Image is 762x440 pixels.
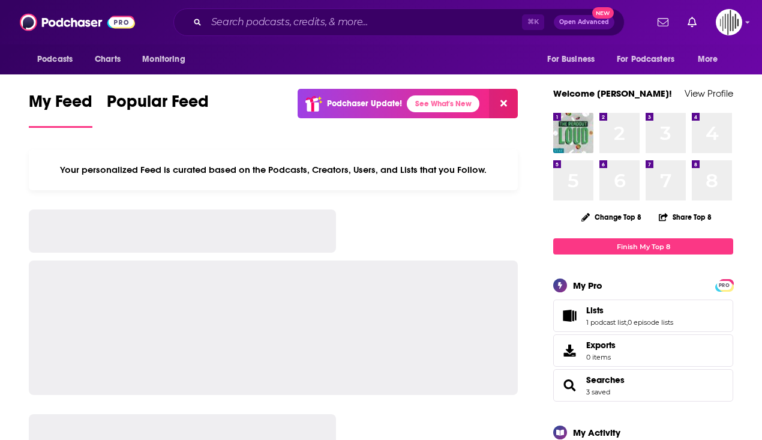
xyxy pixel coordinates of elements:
[685,88,733,99] a: View Profile
[586,305,604,316] span: Lists
[592,7,614,19] span: New
[554,15,614,29] button: Open AdvancedNew
[142,51,185,68] span: Monitoring
[573,280,602,291] div: My Pro
[206,13,522,32] input: Search podcasts, credits, & more...
[716,9,742,35] img: User Profile
[716,9,742,35] button: Show profile menu
[717,280,731,289] a: PRO
[689,48,733,71] button: open menu
[626,318,628,327] span: ,
[107,91,209,128] a: Popular Feed
[586,340,616,351] span: Exports
[29,48,88,71] button: open menu
[609,48,692,71] button: open menu
[574,209,649,225] button: Change Top 8
[653,12,673,32] a: Show notifications dropdown
[29,149,518,190] div: Your personalized Feed is curated based on the Podcasts, Creators, Users, and Lists that you Follow.
[617,51,674,68] span: For Podcasters
[553,369,733,402] span: Searches
[539,48,610,71] button: open menu
[573,427,620,438] div: My Activity
[553,238,733,255] a: Finish My Top 8
[716,9,742,35] span: Logged in as gpg2
[698,51,718,68] span: More
[522,14,544,30] span: ⌘ K
[628,318,673,327] a: 0 episode lists
[327,98,402,109] p: Podchaser Update!
[407,95,479,112] a: See What's New
[586,388,610,396] a: 3 saved
[586,305,673,316] a: Lists
[586,375,625,385] a: Searches
[107,91,209,119] span: Popular Feed
[557,377,581,394] a: Searches
[173,8,625,36] div: Search podcasts, credits, & more...
[658,205,712,229] button: Share Top 8
[553,334,733,367] a: Exports
[586,318,626,327] a: 1 podcast list
[717,281,731,290] span: PRO
[557,307,581,324] a: Lists
[37,51,73,68] span: Podcasts
[95,51,121,68] span: Charts
[683,12,701,32] a: Show notifications dropdown
[547,51,595,68] span: For Business
[559,19,609,25] span: Open Advanced
[20,11,135,34] img: Podchaser - Follow, Share and Rate Podcasts
[553,300,733,332] span: Lists
[29,91,92,128] a: My Feed
[586,353,616,361] span: 0 items
[134,48,200,71] button: open menu
[557,342,581,359] span: Exports
[29,91,92,119] span: My Feed
[87,48,128,71] a: Charts
[553,113,593,153] img: The Readout Loud
[553,88,672,99] a: Welcome [PERSON_NAME]!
